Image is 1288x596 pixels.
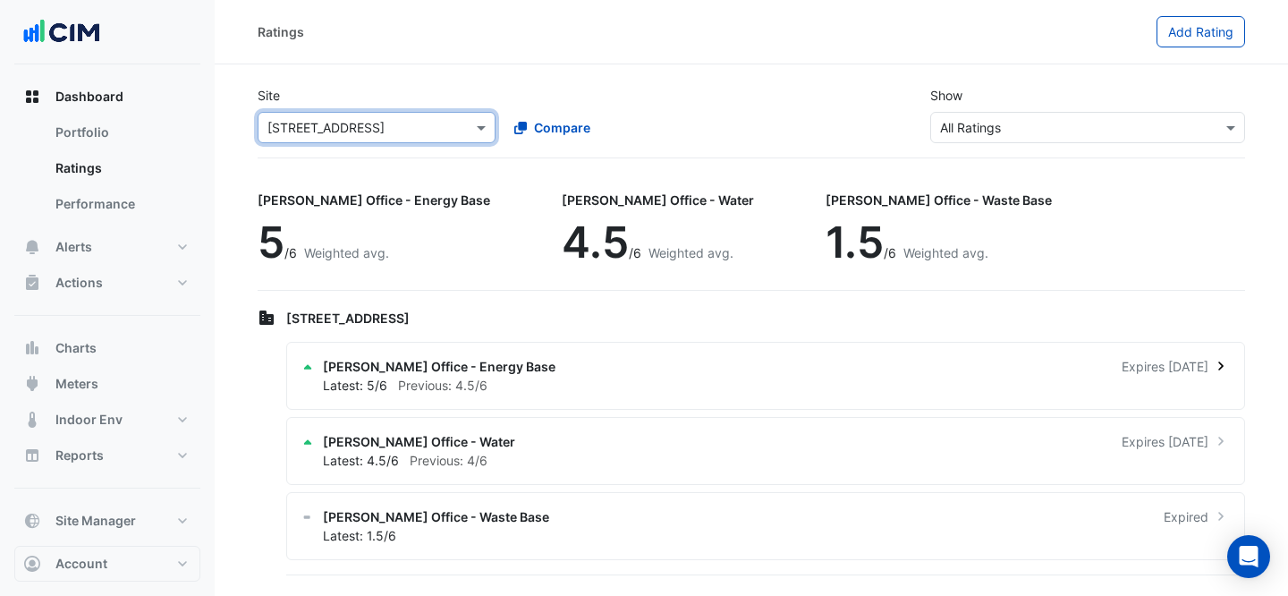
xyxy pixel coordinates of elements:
[629,245,641,260] span: /6
[14,330,200,366] button: Charts
[23,411,41,429] app-icon: Indoor Env
[14,503,200,539] button: Site Manager
[23,88,41,106] app-icon: Dashboard
[55,512,136,530] span: Site Manager
[14,438,200,473] button: Reports
[55,274,103,292] span: Actions
[503,112,602,143] button: Compare
[534,118,590,137] span: Compare
[323,528,396,543] span: Latest: 1.5/6
[826,216,884,268] span: 1.5
[23,512,41,530] app-icon: Site Manager
[323,507,549,526] span: [PERSON_NAME] Office - Waste Base
[562,191,754,209] div: [PERSON_NAME] Office - Water
[930,86,962,105] label: Show
[55,88,123,106] span: Dashboard
[23,238,41,256] app-icon: Alerts
[1122,432,1208,451] span: Expires [DATE]
[1227,535,1270,578] div: Open Intercom Messenger
[1164,507,1208,526] span: Expired
[398,378,487,393] span: Previous: 4.5/6
[55,339,97,357] span: Charts
[14,79,200,115] button: Dashboard
[23,375,41,393] app-icon: Meters
[55,555,107,573] span: Account
[258,22,304,41] div: Ratings
[23,339,41,357] app-icon: Charts
[14,402,200,438] button: Indoor Env
[55,238,92,256] span: Alerts
[1122,357,1208,376] span: Expires [DATE]
[323,357,555,376] span: [PERSON_NAME] Office - Energy Base
[23,447,41,464] app-icon: Reports
[23,274,41,292] app-icon: Actions
[323,453,399,468] span: Latest: 4.5/6
[826,191,1052,209] div: [PERSON_NAME] Office - Waste Base
[323,378,387,393] span: Latest: 5/6
[55,411,123,429] span: Indoor Env
[14,229,200,265] button: Alerts
[286,311,410,326] span: [STREET_ADDRESS]
[14,115,200,229] div: Dashboard
[648,245,733,260] span: Weighted avg.
[884,245,896,260] span: /6
[410,453,487,468] span: Previous: 4/6
[21,14,102,50] img: Company Logo
[55,375,98,393] span: Meters
[41,186,200,222] a: Performance
[562,216,629,268] span: 4.5
[41,115,200,150] a: Portfolio
[41,150,200,186] a: Ratings
[1168,24,1233,39] span: Add Rating
[258,86,280,105] label: Site
[258,191,490,209] div: [PERSON_NAME] Office - Energy Base
[55,447,104,464] span: Reports
[1157,16,1245,47] button: Add Rating
[14,546,200,582] button: Account
[903,245,988,260] span: Weighted avg.
[14,366,200,402] button: Meters
[304,245,389,260] span: Weighted avg.
[14,265,200,301] button: Actions
[284,245,297,260] span: /6
[323,432,515,451] span: [PERSON_NAME] Office - Water
[258,216,284,268] span: 5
